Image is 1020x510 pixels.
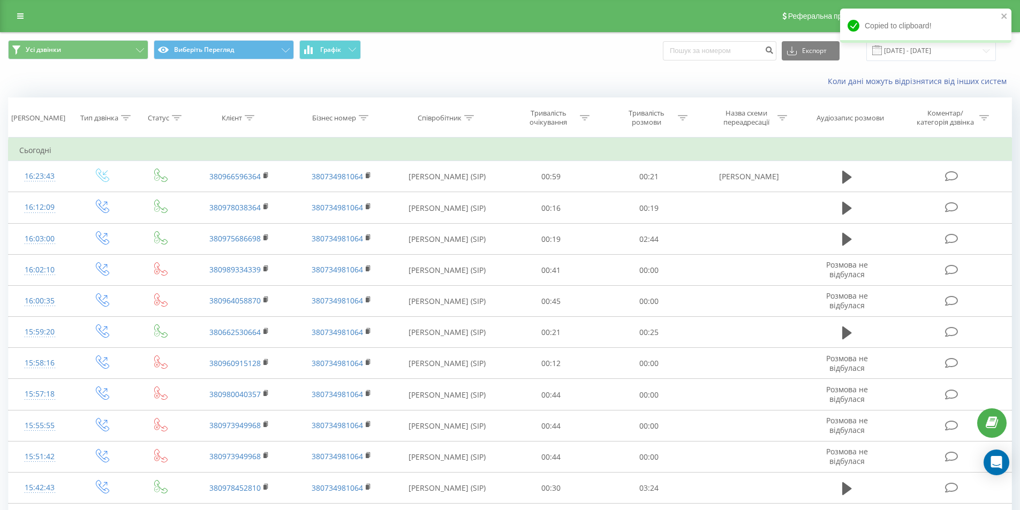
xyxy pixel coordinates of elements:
[25,202,55,212] font: 16:12:09
[541,234,561,244] font: 00:19
[312,420,363,430] a: 380734981064
[312,295,363,306] a: 380734981064
[826,446,868,466] font: Розмова не відбулася
[828,76,1012,86] a: Коли дані можуть відрізнятися від інших систем
[209,202,261,212] a: 380978038364
[984,450,1009,475] div: Open Intercom Messenger
[817,113,884,123] font: Аудіозапис розмови
[917,108,974,127] font: Коментар/категорія дзвінка
[148,113,169,123] font: Статус
[828,76,1007,86] font: Коли дані можуть відрізнятися від інших систем
[409,296,486,306] font: [PERSON_NAME] (SIP)
[312,358,363,368] a: 380734981064
[312,171,363,181] a: 380734981064
[209,389,261,399] a: 380980040357
[11,113,65,123] font: [PERSON_NAME]
[25,233,55,243] font: 16:03:00
[639,265,659,275] font: 00:00
[25,451,55,461] font: 15:51:42
[541,359,561,369] font: 00:12
[663,41,776,60] input: Пошук за номером
[409,265,486,275] font: [PERSON_NAME] (SIP)
[802,46,827,55] font: Експорт
[320,45,341,54] font: Графік
[209,483,261,493] a: 380978452810
[639,234,659,244] font: 02:44
[312,264,363,275] a: 380734981064
[639,452,659,462] font: 00:00
[409,452,486,462] font: [PERSON_NAME] (SIP)
[312,202,363,212] a: 380734981064
[418,113,462,123] font: Співробітник
[541,452,561,462] font: 00:44
[25,357,55,368] font: 15:58:16
[19,145,51,155] font: Сьогодні
[639,327,659,337] font: 00:25
[209,420,261,430] a: 380973949968
[174,45,234,54] font: Виберіть Перегляд
[719,171,779,181] font: [PERSON_NAME]
[409,390,486,400] font: [PERSON_NAME] (SIP)
[409,327,486,337] font: [PERSON_NAME] (SIP)
[826,353,868,373] font: Розмова не відбулася
[826,291,868,310] font: Розмова не відбулася
[209,358,261,368] font: 380960915128
[639,171,659,181] font: 00:21
[541,390,561,400] font: 00:44
[312,451,363,461] font: 380734981064
[541,265,561,275] font: 00:41
[723,108,769,127] font: Назва схеми переадресації
[826,384,868,404] font: Розмова не відбулася
[209,264,261,275] a: 380989334339
[25,295,55,306] font: 16:00:35
[409,359,486,369] font: [PERSON_NAME] (SIP)
[530,108,567,127] font: Тривалість очікування
[639,359,659,369] font: 00:00
[826,260,868,279] font: Розмова не відбулася
[312,389,363,399] a: 380734981064
[639,390,659,400] font: 00:00
[209,171,261,181] a: 380966596364
[312,327,363,337] a: 380734981064
[312,483,363,493] a: 380734981064
[541,421,561,431] font: 00:44
[409,203,486,213] font: [PERSON_NAME] (SIP)
[782,41,840,60] button: Експорт
[409,171,486,181] font: [PERSON_NAME] (SIP)
[541,171,561,181] font: 00:59
[25,389,55,399] font: 15:57:18
[209,233,261,243] a: 380975686698
[788,12,867,20] font: Реферальна програма
[80,113,118,123] font: Тип дзвінка
[25,420,55,430] font: 15:55:55
[209,295,261,306] a: 380964058870
[209,451,261,461] font: 380973949968
[312,113,356,123] font: Бізнес номер
[840,9,1011,43] div: Copied to clipboard!
[312,233,363,243] a: 380734981064
[639,296,659,306] font: 00:00
[209,327,261,337] a: 380662530664
[154,40,294,59] button: Виберіть Перегляд
[541,327,561,337] font: 00:21
[1001,12,1008,22] button: close
[222,113,242,123] font: Клієнт
[409,483,486,493] font: [PERSON_NAME] (SIP)
[25,171,55,181] font: 16:23:43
